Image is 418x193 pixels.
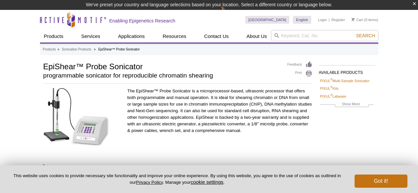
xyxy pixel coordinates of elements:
[243,30,271,43] a: About Us
[329,16,330,24] li: |
[136,180,163,185] a: Privacy Policy
[191,179,223,185] button: cookie settings
[287,61,312,68] a: Feedback
[320,78,369,84] a: PIXUL®Multi-Sample Sonicator
[43,73,281,79] h2: programmable sonicator for reproducible chromatin shearing
[320,85,339,91] a: PIXUL®Kits
[287,70,312,77] a: Print
[320,101,374,109] a: Show More
[271,30,378,41] input: Keyword, Cat. No.
[318,17,327,22] a: Login
[319,65,375,77] h2: AVAILABLE PRODUCTS
[200,30,233,43] a: Contact Us
[109,18,175,24] h2: Enabling Epigenetics Research
[352,16,378,24] li: (0 items)
[43,47,56,52] a: Products
[57,48,59,51] li: »
[356,33,375,38] span: Search
[354,33,377,39] button: Search
[127,88,312,134] p: The EpiShear™ Probe Sonicator is a microprocessor-based, ultrasonic processor that offers both pr...
[352,18,355,21] img: Your Cart
[77,30,104,43] a: Services
[320,93,346,99] a: PIXUL®Labware
[293,16,311,24] a: English
[43,164,312,173] h2: Publications
[62,47,91,52] a: Sonication Products
[355,175,407,188] button: Got it!
[331,17,345,22] a: Register
[11,173,344,185] p: This website uses cookies to provide necessary site functionality and improve your online experie...
[330,78,333,81] sup: ®
[43,61,281,71] h1: EpiShear™ Probe Sonicator
[221,5,238,20] img: Change Here
[114,30,149,43] a: Applications
[43,88,109,146] img: Click on the image for more information on the EpiShear Probe Sonicator.
[330,86,333,89] sup: ®
[352,17,363,22] a: Cart
[40,30,67,43] a: Products
[330,93,333,97] sup: ®
[159,30,190,43] a: Resources
[98,48,140,51] li: EpiShear™ Probe Sonicator
[94,48,96,51] li: »
[245,16,290,24] a: [GEOGRAPHIC_DATA]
